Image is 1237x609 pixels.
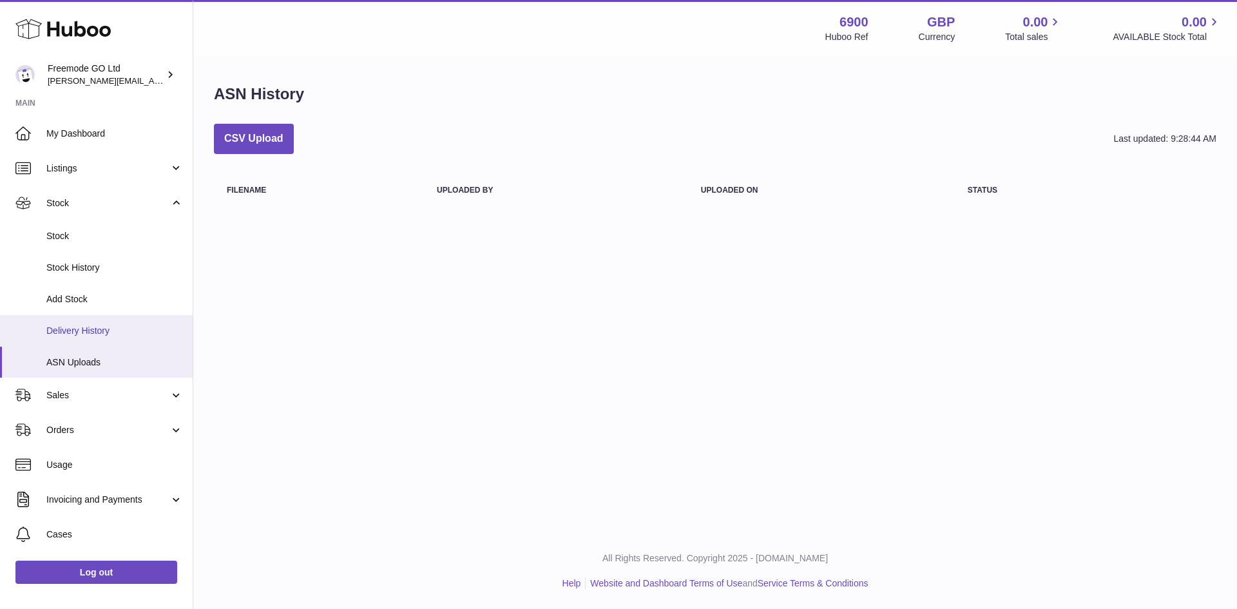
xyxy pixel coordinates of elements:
a: 0.00 AVAILABLE Stock Total [1113,14,1222,43]
th: Uploaded by [424,173,688,208]
span: Cases [46,528,183,541]
div: Huboo Ref [825,31,868,43]
a: Website and Dashboard Terms of Use [590,578,742,588]
span: Stock History [46,262,183,274]
span: Delivery History [46,325,183,337]
span: Add Stock [46,293,183,305]
span: AVAILABLE Stock Total [1113,31,1222,43]
span: Orders [46,424,169,436]
span: Usage [46,459,183,471]
div: Currency [919,31,955,43]
span: Total sales [1005,31,1062,43]
strong: GBP [927,14,955,31]
span: Listings [46,162,169,175]
span: 0.00 [1182,14,1207,31]
strong: 6900 [839,14,868,31]
button: CSV Upload [214,124,294,154]
span: My Dashboard [46,128,183,140]
span: Stock [46,197,169,209]
div: Last updated: 9:28:44 AM [1113,133,1216,145]
span: [PERSON_NAME][EMAIL_ADDRESS][DOMAIN_NAME] [48,75,258,86]
a: Service Terms & Conditions [758,578,868,588]
h1: ASN History [214,84,304,104]
th: Status [955,173,1133,208]
th: actions [1133,173,1216,208]
a: 0.00 Total sales [1005,14,1062,43]
a: Log out [15,561,177,584]
span: ASN Uploads [46,356,183,369]
img: lenka.smikniarova@gioteck.com [15,65,35,84]
span: 0.00 [1023,14,1048,31]
div: Freemode GO Ltd [48,63,164,87]
li: and [586,577,868,590]
a: Help [562,578,581,588]
th: Uploaded on [688,173,955,208]
p: All Rights Reserved. Copyright 2025 - [DOMAIN_NAME] [204,552,1227,565]
span: Stock [46,230,183,242]
span: Invoicing and Payments [46,494,169,506]
span: Sales [46,389,169,401]
th: Filename [214,173,424,208]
